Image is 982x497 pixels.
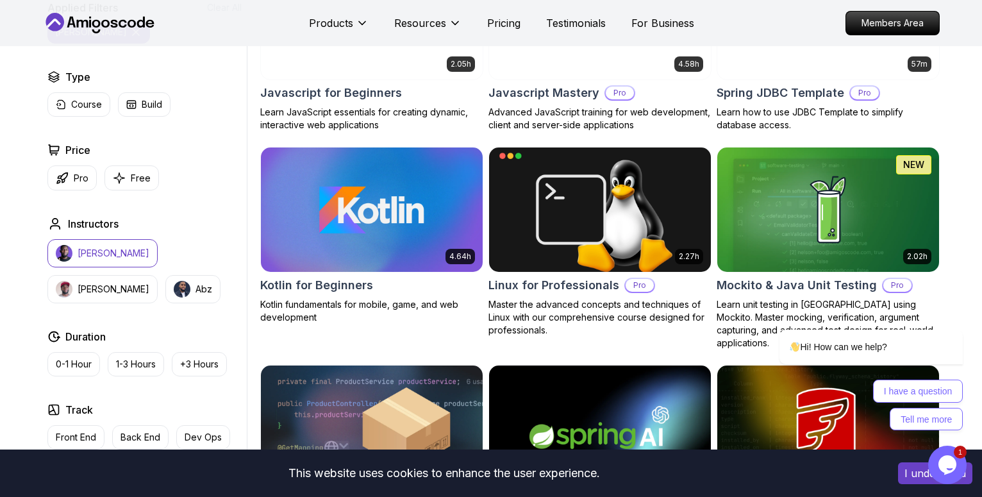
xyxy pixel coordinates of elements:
img: instructor img [56,281,72,298]
iframe: chat widget [738,214,969,439]
button: Products [309,15,369,41]
p: Abz [196,283,212,296]
a: For Business [631,15,694,31]
img: Flyway and Spring Boot card [717,366,939,490]
h2: Javascript Mastery [488,84,599,102]
h2: Kotlin for Beginners [260,276,373,294]
button: Course [47,92,110,117]
p: [PERSON_NAME] [78,283,149,296]
p: Members Area [846,12,939,35]
p: Course [71,98,102,111]
p: 4.58h [678,59,699,69]
p: 0-1 Hour [56,358,92,371]
h2: Duration [65,329,106,344]
img: instructor img [56,245,72,262]
p: Front End [56,431,96,444]
p: 4.64h [449,251,471,262]
h2: Mockito & Java Unit Testing [717,276,877,294]
button: instructor img[PERSON_NAME] [47,239,158,267]
p: Pro [606,87,634,99]
p: Back End [121,431,160,444]
h2: Spring JDBC Template [717,84,844,102]
button: Pro [47,165,97,190]
p: Dev Ops [185,431,222,444]
button: Front End [47,425,104,450]
p: Learn JavaScript essentials for creating dynamic, interactive web applications [260,106,483,131]
iframe: chat widget [928,446,969,484]
img: Mockito & Java Unit Testing card [717,147,939,272]
p: 2.27h [679,251,699,262]
button: Resources [394,15,462,41]
a: Mockito & Java Unit Testing card2.02hNEWMockito & Java Unit TestingProLearn unit testing in [GEOG... [717,147,940,350]
p: Learn unit testing in [GEOGRAPHIC_DATA] using Mockito. Master mocking, verification, argument cap... [717,298,940,350]
h2: Linux for Professionals [488,276,619,294]
button: Build [118,92,171,117]
img: Spring Boot Product API card [261,366,483,490]
p: Build [142,98,162,111]
p: Resources [394,15,446,31]
h2: Instructors [68,216,119,232]
p: Master the advanced concepts and techniques of Linux with our comprehensive course designed for p... [488,298,712,337]
a: Linux for Professionals card2.27hLinux for ProfessionalsProMaster the advanced concepts and techn... [488,147,712,337]
p: Learn how to use JDBC Template to simplify database access. [717,106,940,131]
button: instructor imgAbz [165,275,221,303]
p: Pro [74,172,88,185]
button: instructor img[PERSON_NAME] [47,275,158,303]
button: 0-1 Hour [47,352,100,376]
p: Pro [851,87,879,99]
img: instructor img [174,281,190,298]
button: Accept cookies [898,462,972,484]
button: Free [104,165,159,190]
button: 1-3 Hours [108,352,164,376]
button: Back End [112,425,169,450]
h2: Track [65,402,93,417]
button: Dev Ops [176,425,230,450]
p: NEW [903,158,924,171]
p: [PERSON_NAME] [78,247,149,260]
img: Spring AI card [489,366,711,490]
p: Advanced JavaScript training for web development, client and server-side applications [488,106,712,131]
p: Pro [626,279,654,292]
a: Members Area [845,11,940,35]
p: Products [309,15,353,31]
p: 57m [911,59,928,69]
p: Free [131,172,151,185]
h2: Javascript for Beginners [260,84,402,102]
h2: Price [65,142,90,158]
p: 2.05h [451,59,471,69]
div: This website uses cookies to enhance the user experience. [10,459,879,487]
p: +3 Hours [180,358,219,371]
p: Kotlin fundamentals for mobile, game, and web development [260,298,483,324]
a: Pricing [487,15,520,31]
p: 1-3 Hours [116,358,156,371]
button: +3 Hours [172,352,227,376]
a: Testimonials [546,15,606,31]
img: Linux for Professionals card [489,147,711,272]
img: Kotlin for Beginners card [261,147,483,272]
h2: Type [65,69,90,85]
a: Kotlin for Beginners card4.64hKotlin for BeginnersKotlin fundamentals for mobile, game, and web d... [260,147,483,324]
